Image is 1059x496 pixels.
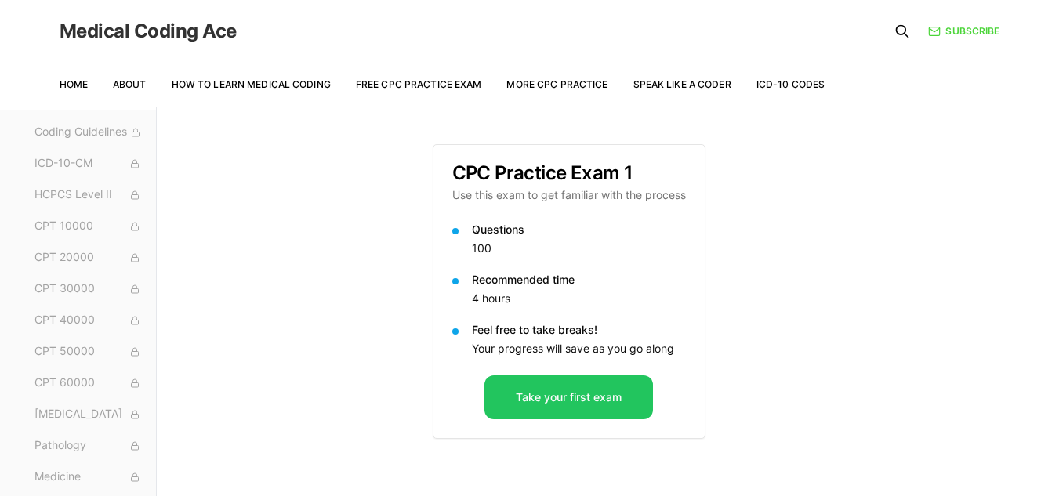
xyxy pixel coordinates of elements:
[484,375,653,419] button: Take your first exam
[172,78,331,90] a: How to Learn Medical Coding
[28,371,150,396] button: CPT 60000
[34,124,143,141] span: Coding Guidelines
[472,341,686,357] p: Your progress will save as you go along
[633,78,731,90] a: Speak Like a Coder
[34,218,143,235] span: CPT 10000
[34,406,143,423] span: [MEDICAL_DATA]
[356,78,482,90] a: Free CPC Practice Exam
[28,402,150,427] button: [MEDICAL_DATA]
[28,214,150,239] button: CPT 10000
[28,308,150,333] button: CPT 40000
[472,272,686,288] p: Recommended time
[34,249,143,266] span: CPT 20000
[60,78,88,90] a: Home
[472,291,686,306] p: 4 hours
[28,151,150,176] button: ICD-10-CM
[28,433,150,458] button: Pathology
[34,281,143,298] span: CPT 30000
[28,339,150,364] button: CPT 50000
[756,78,825,90] a: ICD-10 Codes
[34,375,143,392] span: CPT 60000
[28,277,150,302] button: CPT 30000
[928,24,999,38] a: Subscribe
[113,78,147,90] a: About
[34,312,143,329] span: CPT 40000
[34,186,143,204] span: HCPCS Level II
[28,245,150,270] button: CPT 20000
[28,465,150,490] button: Medicine
[472,241,686,256] p: 100
[34,469,143,486] span: Medicine
[34,437,143,454] span: Pathology
[452,187,686,203] p: Use this exam to get familiar with the process
[34,343,143,360] span: CPT 50000
[28,120,150,145] button: Coding Guidelines
[506,78,607,90] a: More CPC Practice
[60,22,237,41] a: Medical Coding Ace
[34,155,143,172] span: ICD-10-CM
[452,164,686,183] h3: CPC Practice Exam 1
[28,183,150,208] button: HCPCS Level II
[472,322,686,338] p: Feel free to take breaks!
[472,222,686,237] p: Questions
